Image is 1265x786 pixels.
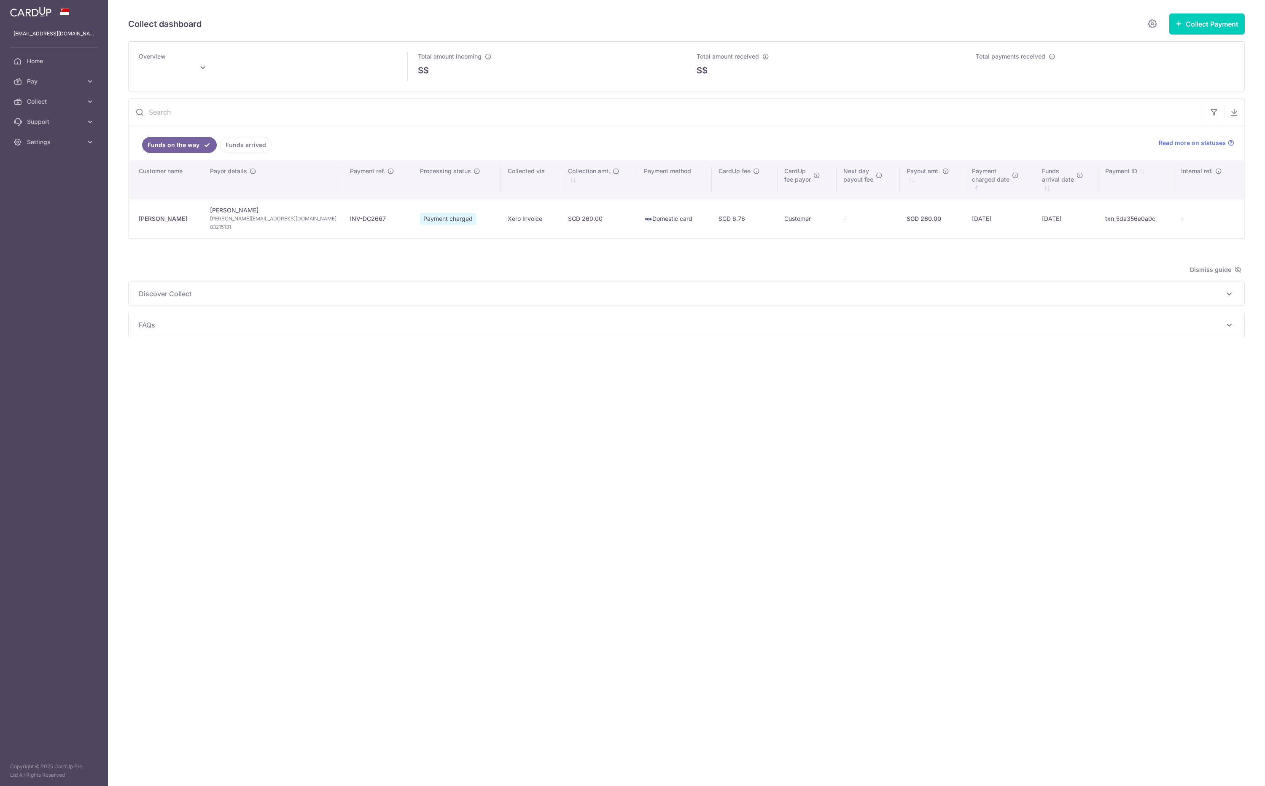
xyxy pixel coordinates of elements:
span: [PERSON_NAME][EMAIL_ADDRESS][DOMAIN_NAME] [210,215,336,223]
td: [DATE] [1035,199,1098,238]
span: Next day payout fee [843,167,873,184]
span: Payout amt. [907,167,940,175]
span: CardUp fee [719,167,751,175]
td: Customer [778,199,837,238]
p: Discover Collect [139,289,1234,299]
span: Support [27,118,83,126]
th: Payment ID: activate to sort column ascending [1098,160,1174,199]
span: Settings [27,138,83,146]
td: - [837,199,900,238]
span: S$ [418,64,429,77]
td: [PERSON_NAME] [203,199,343,238]
span: Collect [27,97,83,106]
span: Total amount incoming [418,53,482,60]
span: Payment charged [420,213,476,225]
img: CardUp [10,7,51,17]
td: SGD 6.76 [712,199,778,238]
span: Funds arrival date [1042,167,1074,184]
span: 83215131 [210,223,336,231]
th: Internal ref. [1174,160,1244,199]
td: - [1174,199,1244,238]
th: CardUp fee [712,160,778,199]
div: SGD 260.00 [907,215,958,223]
th: Payor details [203,160,343,199]
th: Next daypayout fee [837,160,900,199]
button: Collect Payment [1169,13,1245,35]
span: CardUp fee payor [784,167,811,184]
span: Overview [139,53,166,60]
th: Collection amt. : activate to sort column ascending [561,160,637,199]
a: Funds arrived [220,137,272,153]
p: [EMAIL_ADDRESS][DOMAIN_NAME] [13,30,94,38]
th: Processing status [413,160,501,199]
span: Total payments received [976,53,1045,60]
th: CardUpfee payor [778,160,837,199]
span: Payment charged date [972,167,1009,184]
span: Home [27,57,83,65]
td: Xero Invoice [501,199,561,238]
td: txn_5da356e0a0c [1098,199,1174,238]
span: Collection amt. [568,167,610,175]
a: Read more on statuses [1159,139,1234,147]
span: Processing status [420,167,471,175]
td: SGD 260.00 [561,199,637,238]
img: visa-sm-192604c4577d2d35970c8ed26b86981c2741ebd56154ab54ad91a526f0f24972.png [644,215,652,223]
span: FAQs [139,320,1224,330]
th: Payment ref. [343,160,413,199]
th: Payout amt. : activate to sort column ascending [900,160,965,199]
span: S$ [697,64,708,77]
span: Read more on statuses [1159,139,1226,147]
span: Total amount received [697,53,759,60]
span: Discover Collect [139,289,1224,299]
input: Search [129,99,1204,126]
h5: Collect dashboard [128,17,202,31]
th: Customer name [129,160,203,199]
span: Pay [27,77,83,86]
div: [PERSON_NAME] [139,215,196,223]
span: Payment ref. [350,167,385,175]
th: Payment method [637,160,712,199]
th: Collected via [501,160,561,199]
th: Paymentcharged date : activate to sort column ascending [965,160,1035,199]
td: [DATE] [965,199,1035,238]
td: INV-DC2667 [343,199,413,238]
span: Payor details [210,167,247,175]
th: Fundsarrival date : activate to sort column ascending [1035,160,1098,199]
a: Funds on the way [142,137,217,153]
td: Domestic card [637,199,712,238]
p: FAQs [139,320,1234,330]
span: Internal ref. [1181,167,1213,175]
span: Dismiss guide [1190,265,1241,275]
